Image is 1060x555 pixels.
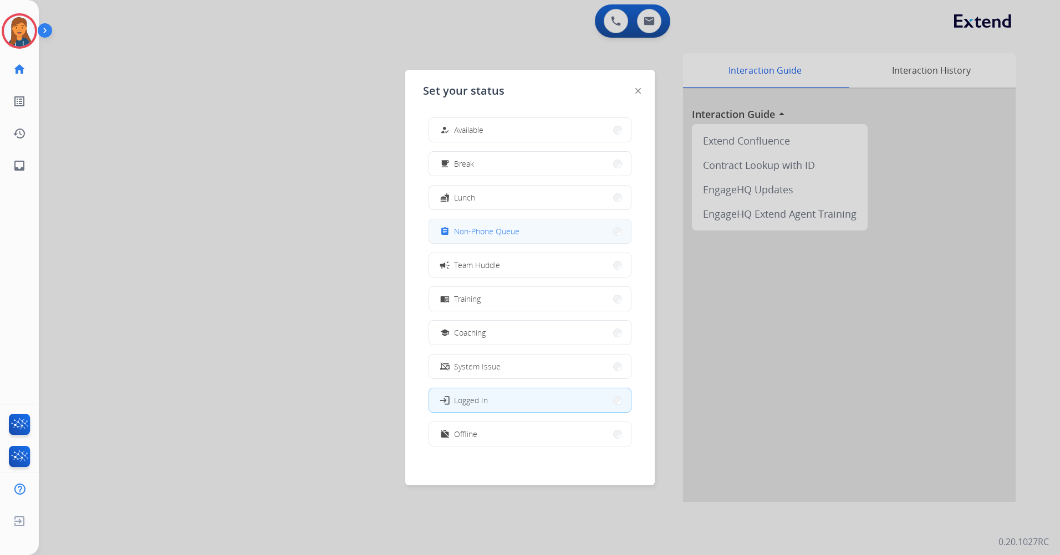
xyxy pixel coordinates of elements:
[423,83,504,99] span: Set your status
[429,287,631,311] button: Training
[454,327,486,338] span: Coaching
[440,125,450,135] mat-icon: how_to_reg
[440,362,450,371] mat-icon: phonelink_off
[13,159,26,172] mat-icon: inbox
[13,95,26,108] mat-icon: list_alt
[998,535,1049,548] p: 0.20.1027RC
[429,354,631,378] button: System Issue
[429,152,631,176] button: Break
[440,294,450,304] mat-icon: menu_book
[635,88,641,94] img: close-button
[439,259,450,270] mat-icon: campaign
[454,124,483,136] span: Available
[440,159,450,168] mat-icon: free_breakfast
[429,253,631,277] button: Team Huddle
[429,186,631,209] button: Lunch
[439,394,450,405] mat-icon: login
[429,118,631,142] button: Available
[13,63,26,76] mat-icon: home
[429,321,631,345] button: Coaching
[440,328,450,337] mat-icon: school
[440,429,450,439] mat-icon: work_off
[440,193,450,202] mat-icon: fastfood
[429,422,631,446] button: Offline
[454,158,474,169] span: Break
[13,127,26,140] mat-icon: history
[429,219,631,243] button: Non-Phone Queue
[454,394,488,406] span: Logged In
[454,428,477,440] span: Offline
[440,227,450,236] mat-icon: assignment
[454,259,500,271] span: Team Huddle
[429,388,631,412] button: Logged In
[454,361,501,372] span: System Issue
[454,293,481,305] span: Training
[454,192,475,203] span: Lunch
[454,225,519,237] span: Non-Phone Queue
[4,16,35,47] img: avatar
